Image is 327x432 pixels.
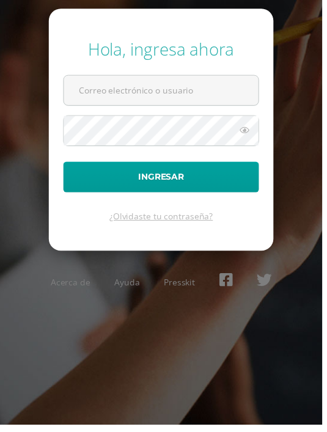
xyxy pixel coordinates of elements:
div: Hola, ingresa ahora [64,39,263,62]
button: Ingresar [64,165,263,196]
input: Correo electrónico o usuario [65,78,262,108]
a: ¿Olvidaste tu contraseña? [111,214,216,226]
a: Ayuda [116,282,142,293]
a: Acerca de [51,282,92,293]
a: Presskit [166,282,198,293]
